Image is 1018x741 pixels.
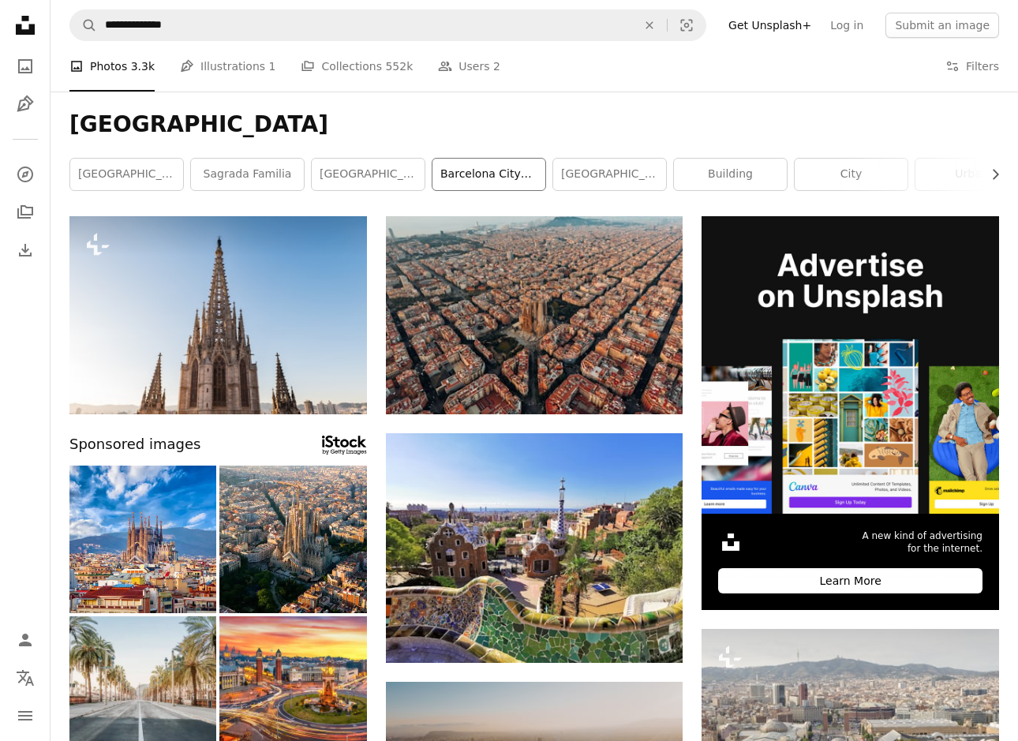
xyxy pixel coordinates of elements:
[385,58,413,75] span: 552k
[795,159,908,190] a: city
[9,9,41,44] a: Home — Unsplash
[9,88,41,120] a: Illustrations
[702,216,999,610] a: A new kind of advertisingfor the internet.Learn More
[301,41,413,92] a: Collections 552k
[69,466,216,612] img: Spanish Cities the sacred Barcelona family
[69,110,999,139] h1: [GEOGRAPHIC_DATA]
[702,216,999,514] img: file-1636576776643-80d394b7be57image
[386,541,683,555] a: aerial view of city buildings during daytime
[432,159,545,190] a: barcelona cityscape
[312,159,425,190] a: [GEOGRAPHIC_DATA]
[70,159,183,190] a: [GEOGRAPHIC_DATA]
[9,662,41,694] button: Language
[493,58,500,75] span: 2
[219,466,366,612] img: Barcelona Eixample residential district and famous Basilica Sagrada Familia at sunset. Catalonia,...
[702,720,999,735] a: An aerial shot of Plaza de Espana in Barcelona, Spain
[718,530,743,555] img: file-1631306537910-2580a29a3cfcimage
[981,159,999,190] button: scroll list to the right
[69,308,367,322] a: Tower of the gothic Cathedral of Barcelona at dusk against a clear blue sky.
[69,216,367,414] img: Tower of the gothic Cathedral of Barcelona at dusk against a clear blue sky.
[9,624,41,656] a: Log in / Sign up
[674,159,787,190] a: building
[9,700,41,732] button: Menu
[553,159,666,190] a: [GEOGRAPHIC_DATA]
[9,51,41,82] a: Photos
[386,433,683,663] img: aerial view of city buildings during daytime
[438,41,500,92] a: Users 2
[269,58,276,75] span: 1
[70,10,97,40] button: Search Unsplash
[386,216,683,414] img: aerial view of city buildings during daytime
[386,308,683,322] a: aerial view of city buildings during daytime
[668,10,705,40] button: Visual search
[9,234,41,266] a: Download History
[191,159,304,190] a: sagrada familia
[632,10,667,40] button: Clear
[9,196,41,228] a: Collections
[719,13,821,38] a: Get Unsplash+
[718,568,982,593] div: Learn More
[862,530,982,556] span: A new kind of advertising for the internet.
[180,41,275,92] a: Illustrations 1
[69,433,200,456] span: Sponsored images
[69,9,706,41] form: Find visuals sitewide
[885,13,999,38] button: Submit an image
[945,41,999,92] button: Filters
[9,159,41,190] a: Explore
[821,13,873,38] a: Log in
